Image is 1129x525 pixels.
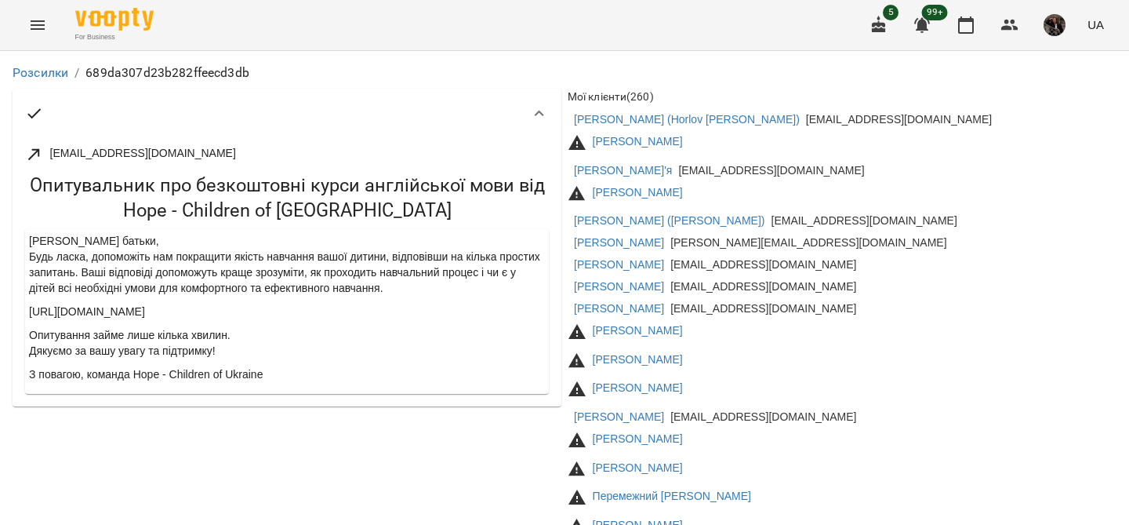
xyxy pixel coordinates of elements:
div: [EMAIL_ADDRESS][DOMAIN_NAME] [667,253,859,275]
a: [PERSON_NAME] [574,280,664,293]
img: Voopty Logo [75,8,154,31]
a: [PERSON_NAME]'я [574,164,672,177]
div: [EMAIL_ADDRESS][DOMAIN_NAME] [667,406,859,428]
a: [PERSON_NAME] [593,432,683,445]
div: [EMAIL_ADDRESS][DOMAIN_NAME] [803,108,995,130]
button: UA [1081,10,1110,39]
a: [PERSON_NAME] [593,381,683,394]
span: 99+ [922,5,948,20]
a: [PERSON_NAME] [593,186,683,199]
a: [PERSON_NAME] [574,258,664,271]
a: [PERSON_NAME] [593,461,683,474]
a: [PERSON_NAME] ([PERSON_NAME]) [574,214,765,227]
div: [EMAIL_ADDRESS][DOMAIN_NAME] [47,142,239,171]
p: Опитування займе лише кілька хвилин. Дякуємо за вашу увагу та підтримку! [29,327,545,359]
p: [PERSON_NAME] батьки, Будь ласка, допоможіть нам покращити якість навчання вашої дитини, відповів... [29,233,545,296]
a: [PERSON_NAME] [574,236,664,249]
span: UA [1087,16,1104,33]
h6: Мої клієнти ( 260 ) [568,89,1116,106]
div: [EMAIL_ADDRESS][DOMAIN_NAME] [768,210,960,232]
a: [PERSON_NAME] [574,302,664,315]
nav: breadcrumb [13,64,1116,82]
p: [URL][DOMAIN_NAME] [29,304,545,319]
p: 689da307d23b282ffeecd3db [85,64,249,82]
div: [PERSON_NAME][EMAIL_ADDRESS][DOMAIN_NAME] [667,232,949,253]
a: Розсилки [13,65,68,80]
a: [PERSON_NAME] [593,135,683,148]
img: 8463428bc87f36892c86bf66b209d685.jpg [1044,14,1065,36]
span: 5 [883,5,898,20]
p: З повагою, команда Hope - Children of Ukraine [29,366,545,382]
h5: Опитувальник про безкоштовні курси англійської мови від Hope - Children of [GEOGRAPHIC_DATA] [25,173,549,223]
a: [PERSON_NAME] [593,324,683,337]
a: [PERSON_NAME] [593,353,683,366]
div: [EMAIL_ADDRESS][DOMAIN_NAME] [667,297,859,319]
a: Перемежний [PERSON_NAME] [593,490,751,502]
a: [PERSON_NAME] [574,410,664,423]
a: [PERSON_NAME] (Horlov [PERSON_NAME]) [574,113,800,126]
button: Menu [19,6,56,44]
div: [EMAIL_ADDRESS][DOMAIN_NAME] [675,159,867,181]
div: [EMAIL_ADDRESS][DOMAIN_NAME] [667,275,859,297]
li: / [74,64,79,82]
span: For Business [75,32,154,42]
